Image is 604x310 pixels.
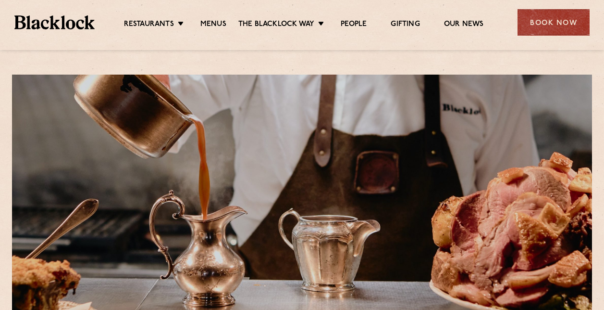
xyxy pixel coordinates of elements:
[238,20,314,30] a: The Blacklock Way
[518,9,590,36] div: Book Now
[200,20,226,30] a: Menus
[341,20,367,30] a: People
[14,15,95,29] img: BL_Textured_Logo-footer-cropped.svg
[124,20,174,30] a: Restaurants
[391,20,419,30] a: Gifting
[444,20,484,30] a: Our News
